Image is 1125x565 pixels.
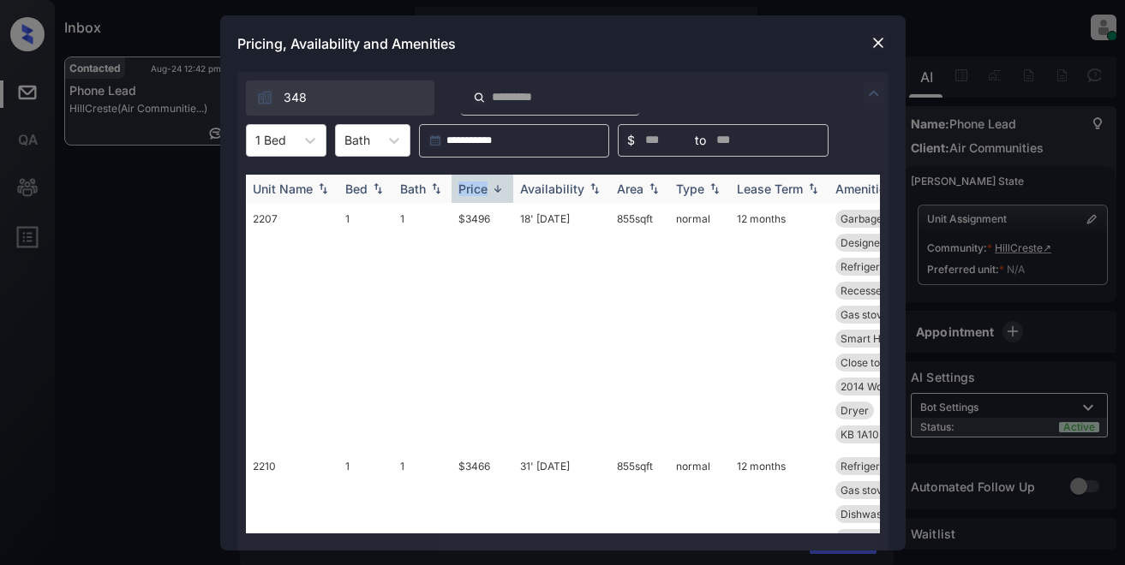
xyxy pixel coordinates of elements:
[841,508,898,520] span: Dishwasher
[841,484,889,497] span: Gas stove
[284,88,307,107] span: 348
[489,182,506,195] img: sorting
[706,182,723,194] img: sorting
[253,181,313,196] div: Unit Name
[645,182,662,194] img: sorting
[246,203,338,450] td: 2207
[627,131,635,150] span: $
[737,181,803,196] div: Lease Term
[369,182,386,194] img: sorting
[338,203,393,450] td: 1
[841,236,929,249] span: Designer Cabine...
[393,203,452,450] td: 1
[400,181,426,196] div: Bath
[452,203,513,450] td: $3496
[835,181,893,196] div: Amenities
[610,203,669,450] td: 855 sqft
[345,181,368,196] div: Bed
[586,182,603,194] img: sorting
[805,182,822,194] img: sorting
[841,260,922,273] span: Refrigerator Le...
[841,308,889,321] span: Gas stove
[864,83,884,104] img: icon-zuma
[841,284,929,297] span: Recessed Can Li...
[458,181,488,196] div: Price
[676,181,704,196] div: Type
[841,404,869,417] span: Dryer
[730,203,829,450] td: 12 months
[520,181,584,196] div: Availability
[841,460,922,473] span: Refrigerator Le...
[841,532,935,544] span: Smart Home Ther...
[841,212,930,225] span: Garbage disposa...
[841,356,925,369] span: Close to Amenit...
[617,181,643,196] div: Area
[841,380,929,393] span: 2014 Wood Floor...
[669,203,730,450] td: normal
[428,182,445,194] img: sorting
[870,34,887,51] img: close
[473,90,486,105] img: icon-zuma
[513,203,610,450] td: 18' [DATE]
[695,131,706,150] span: to
[314,182,332,194] img: sorting
[256,89,273,106] img: icon-zuma
[220,15,906,72] div: Pricing, Availability and Amenities
[841,428,918,441] span: KB 1A10 Legacy
[841,332,936,345] span: Smart Home Door...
